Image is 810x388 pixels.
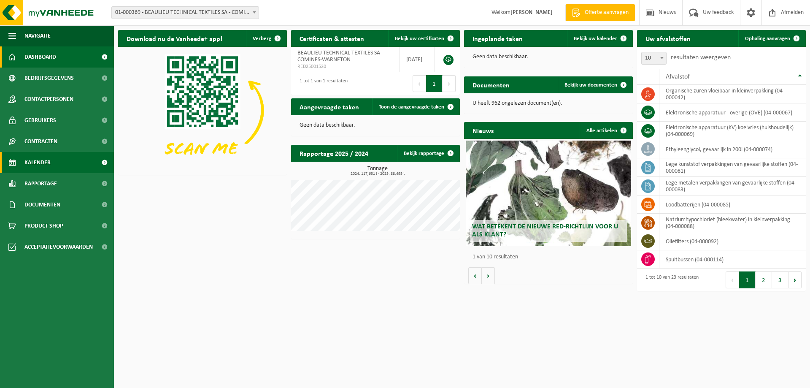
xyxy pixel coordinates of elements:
[726,271,739,288] button: Previous
[659,140,806,158] td: ethyleenglycol, gevaarlijk in 200l (04-000074)
[659,177,806,195] td: lege metalen verpakkingen van gevaarlijke stoffen (04-000083)
[291,30,373,46] h2: Certificaten & attesten
[24,25,51,46] span: Navigatie
[738,30,805,47] a: Ophaling aanvragen
[295,166,460,176] h3: Tonnage
[558,76,632,93] a: Bekijk uw documenten
[472,100,624,106] p: U heeft 962 ongelezen document(en).
[24,131,57,152] span: Contracten
[291,145,377,161] h2: Rapportage 2025 / 2024
[372,98,459,115] a: Toon de aangevraagde taken
[565,4,635,21] a: Offerte aanvragen
[464,30,531,46] h2: Ingeplande taken
[24,46,56,68] span: Dashboard
[659,158,806,177] td: lege kunststof verpakkingen van gevaarlijke stoffen (04-000081)
[666,73,690,80] span: Afvalstof
[118,30,231,46] h2: Download nu de Vanheede+ app!
[659,250,806,269] td: spuitbussen (04-000114)
[24,110,56,131] span: Gebruikers
[413,75,426,92] button: Previous
[24,215,63,236] span: Product Shop
[472,254,629,260] p: 1 van 10 resultaten
[659,195,806,214] td: loodbatterijen (04-000085)
[111,6,259,19] span: 01-000369 - BEAULIEU TECHNICAL TEXTILES SA - COMINES-WARNETON
[642,52,666,64] span: 10
[472,223,618,238] span: Wat betekent de nieuwe RED-richtlijn voor u als klant?
[574,36,617,41] span: Bekijk uw kalender
[112,7,259,19] span: 01-000369 - BEAULIEU TECHNICAL TEXTILES SA - COMINES-WARNETON
[659,85,806,103] td: organische zuren vloeibaar in kleinverpakking (04-000042)
[772,271,788,288] button: 3
[468,267,482,284] button: Vorige
[641,271,699,289] div: 1 tot 10 van 23 resultaten
[583,8,631,17] span: Offerte aanvragen
[567,30,632,47] a: Bekijk uw kalender
[291,98,367,115] h2: Aangevraagde taken
[580,122,632,139] a: Alle artikelen
[671,54,731,61] label: resultaten weergeven
[482,267,495,284] button: Volgende
[297,63,393,70] span: RED25001520
[641,52,667,65] span: 10
[24,236,93,258] span: Acceptatievoorwaarden
[24,89,73,110] span: Contactpersonen
[564,82,617,88] span: Bekijk uw documenten
[400,47,435,72] td: [DATE]
[659,232,806,250] td: oliefilters (04-000092)
[300,122,451,128] p: Geen data beschikbaar.
[118,47,287,174] img: Download de VHEPlus App
[739,271,756,288] button: 1
[24,194,60,215] span: Documenten
[379,104,444,110] span: Toon de aangevraagde taken
[659,103,806,122] td: elektronische apparatuur - overige (OVE) (04-000067)
[788,271,802,288] button: Next
[659,214,806,232] td: natriumhypochloriet (bleekwater) in kleinverpakking (04-000088)
[295,172,460,176] span: 2024: 117,631 t - 2025: 88,495 t
[246,30,286,47] button: Verberg
[297,50,383,63] span: BEAULIEU TECHNICAL TEXTILES SA - COMINES-WARNETON
[637,30,699,46] h2: Uw afvalstoffen
[388,30,459,47] a: Bekijk uw certificaten
[24,68,74,89] span: Bedrijfsgegevens
[756,271,772,288] button: 2
[472,54,624,60] p: Geen data beschikbaar.
[24,173,57,194] span: Rapportage
[295,74,348,93] div: 1 tot 1 van 1 resultaten
[659,122,806,140] td: elektronische apparatuur (KV) koelvries (huishoudelijk) (04-000069)
[464,76,518,93] h2: Documenten
[443,75,456,92] button: Next
[397,145,459,162] a: Bekijk rapportage
[464,122,502,138] h2: Nieuws
[510,9,553,16] strong: [PERSON_NAME]
[466,141,631,246] a: Wat betekent de nieuwe RED-richtlijn voor u als klant?
[745,36,790,41] span: Ophaling aanvragen
[426,75,443,92] button: 1
[24,152,51,173] span: Kalender
[395,36,444,41] span: Bekijk uw certificaten
[253,36,271,41] span: Verberg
